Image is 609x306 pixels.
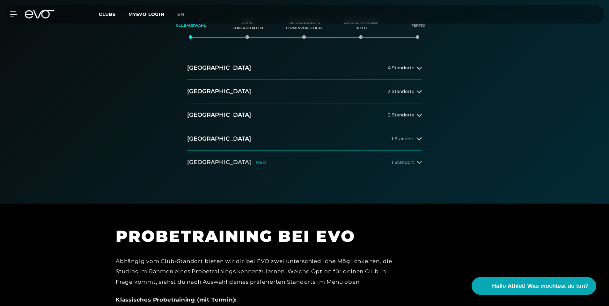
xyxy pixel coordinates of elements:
[388,89,414,94] span: 3 Standorte
[187,56,422,80] button: [GEOGRAPHIC_DATA]4 Standorte
[99,11,128,17] a: Clubs
[177,11,184,17] span: en
[116,256,403,287] div: Abhängig vom Club-Standort bieten wir dir bei EVO zwei unterschiedliche Möglichkeiten, die Studio...
[187,151,422,174] button: [GEOGRAPHIC_DATA]NEU1 Standort
[187,80,422,103] button: [GEOGRAPHIC_DATA]3 Standorte
[177,11,192,18] a: en
[388,113,414,117] span: 2 Standorte
[492,282,589,290] span: Hallo Athlet! Was möchtest du tun?
[187,135,251,143] h2: [GEOGRAPHIC_DATA]
[187,64,251,72] h2: [GEOGRAPHIC_DATA]
[392,136,414,141] span: 1 Standort
[392,160,414,165] span: 1 Standort
[472,277,596,295] button: Hallo Athlet! Was möchtest du tun?
[187,127,422,151] button: [GEOGRAPHIC_DATA]1 Standort
[99,11,116,17] span: Clubs
[187,158,251,166] h2: [GEOGRAPHIC_DATA]
[187,111,251,119] h2: [GEOGRAPHIC_DATA]
[256,160,266,165] p: NEU
[116,226,403,247] h1: PROBETRAINING BEI EVO
[388,66,414,70] span: 4 Standorte
[187,87,251,95] h2: [GEOGRAPHIC_DATA]
[116,296,237,303] strong: Klassisches Probetraining (mit Termin):
[187,103,422,127] button: [GEOGRAPHIC_DATA]2 Standorte
[128,11,165,17] a: MYEVO LOGIN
